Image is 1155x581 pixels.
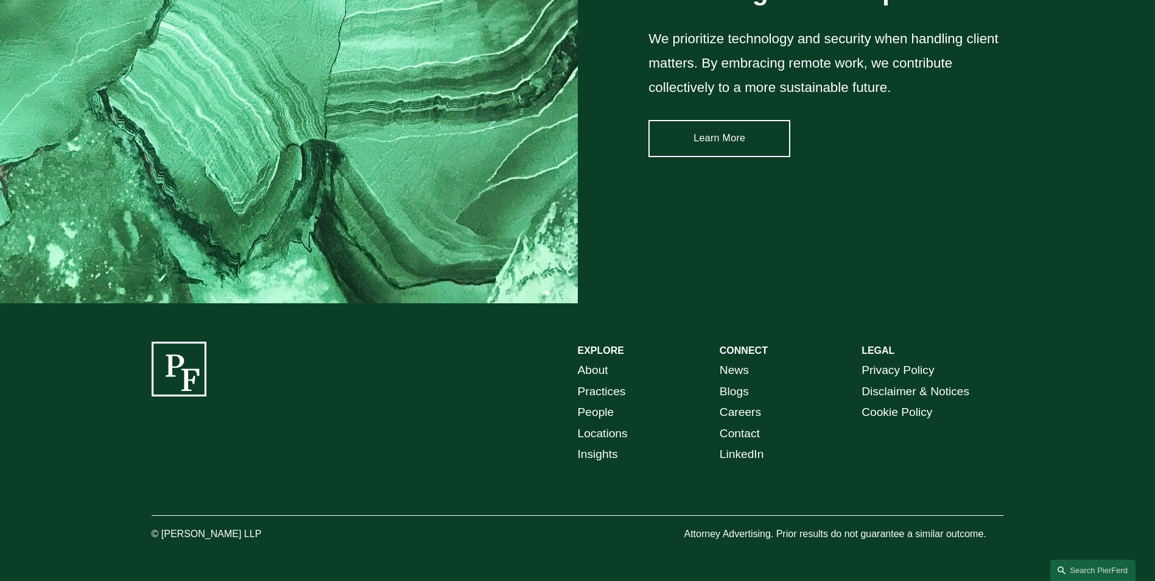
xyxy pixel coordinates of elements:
a: About [578,360,608,381]
a: Cookie Policy [862,402,932,423]
a: Disclaimer & Notices [862,381,969,403]
strong: EXPLORE [578,345,624,356]
a: Locations [578,423,628,445]
strong: LEGAL [862,345,894,356]
a: Insights [578,444,618,465]
a: LinkedIn [720,444,764,465]
a: Practices [578,381,626,403]
a: Search this site [1050,560,1136,581]
a: Privacy Policy [862,360,934,381]
a: Blogs [720,381,749,403]
a: People [578,402,614,423]
a: Learn More [648,120,790,157]
a: News [720,360,749,381]
p: We prioritize technology and security when handling client matters. By embracing remote work, we ... [648,27,1003,100]
strong: CONNECT [720,345,768,356]
p: Attorney Advertising. Prior results do not guarantee a similar outcome. [684,526,1003,543]
a: Contact [720,423,760,445]
a: Careers [720,402,761,423]
p: © [PERSON_NAME] LLP [152,526,329,543]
